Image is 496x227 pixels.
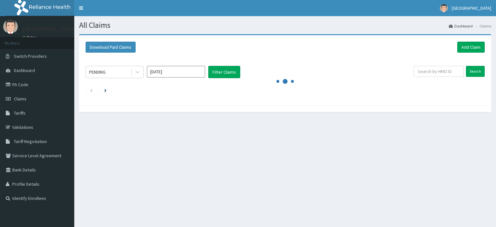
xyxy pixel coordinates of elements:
img: User Image [3,19,18,34]
svg: audio-loading [275,72,295,91]
a: Dashboard [449,23,473,29]
span: Tariff Negotiation [14,139,47,144]
div: PENDING [89,69,106,75]
h1: All Claims [79,21,491,29]
a: Next page [104,87,107,93]
img: User Image [440,4,448,12]
input: Select Month and Year [147,66,205,77]
li: Claims [473,23,491,29]
button: Filter Claims [208,66,240,78]
p: [GEOGRAPHIC_DATA] [23,26,76,32]
span: [GEOGRAPHIC_DATA] [452,5,491,11]
a: Add Claim [457,42,485,53]
span: Switch Providers [14,53,47,59]
input: Search [466,66,485,77]
a: Online [23,35,38,40]
span: Claims [14,96,26,102]
input: Search by HMO ID [414,66,464,77]
a: Previous page [90,87,93,93]
span: Dashboard [14,67,35,73]
span: Tariffs [14,110,26,116]
button: Download Paid Claims [86,42,136,53]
